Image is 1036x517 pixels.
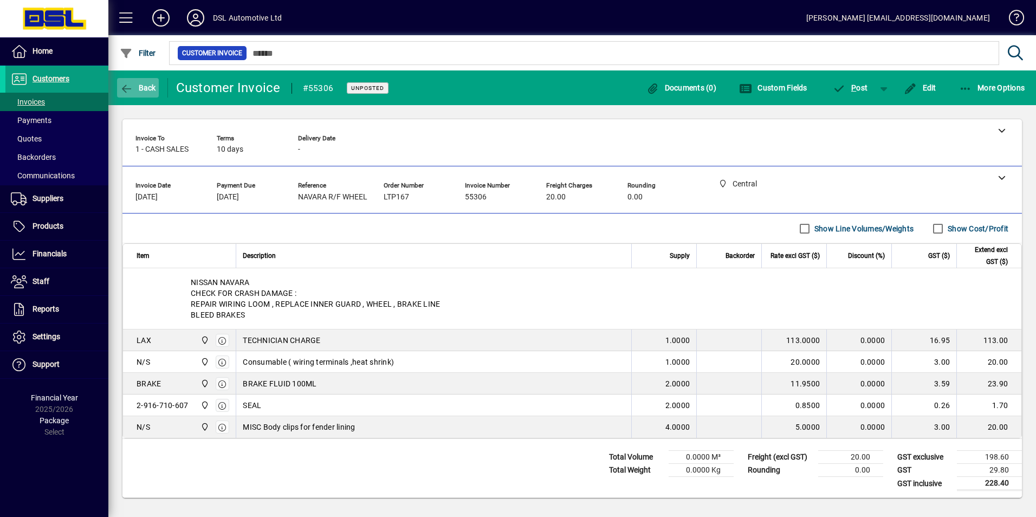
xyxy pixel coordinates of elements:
[742,451,818,464] td: Freight (excl GST)
[956,416,1021,438] td: 20.00
[217,145,243,154] span: 10 days
[891,351,956,373] td: 3.00
[137,357,150,367] div: N/S
[891,395,956,416] td: 0.26
[892,451,957,464] td: GST exclusive
[5,130,108,148] a: Quotes
[963,244,1008,268] span: Extend excl GST ($)
[31,393,78,402] span: Financial Year
[5,185,108,212] a: Suppliers
[669,451,734,464] td: 0.0000 M³
[946,223,1008,234] label: Show Cost/Profit
[891,329,956,351] td: 16.95
[736,78,810,98] button: Custom Fields
[5,38,108,65] a: Home
[665,400,690,411] span: 2.0000
[646,83,716,92] span: Documents (0)
[11,98,45,106] span: Invoices
[956,351,1021,373] td: 20.00
[5,93,108,111] a: Invoices
[11,153,56,161] span: Backorders
[957,477,1022,490] td: 228.40
[5,241,108,268] a: Financials
[33,222,63,230] span: Products
[826,329,891,351] td: 0.0000
[117,78,159,98] button: Back
[768,422,820,432] div: 5.0000
[198,378,210,390] span: Central
[901,78,939,98] button: Edit
[851,83,856,92] span: P
[137,400,188,411] div: 2-916-710-607
[137,250,150,262] span: Item
[1001,2,1022,37] a: Knowledge Base
[182,48,242,59] span: Customer Invoice
[298,145,300,154] span: -
[11,134,42,143] span: Quotes
[742,464,818,477] td: Rounding
[40,416,69,425] span: Package
[5,351,108,378] a: Support
[928,250,950,262] span: GST ($)
[904,83,936,92] span: Edit
[11,171,75,180] span: Communications
[833,83,868,92] span: ost
[826,395,891,416] td: 0.0000
[665,378,690,389] span: 2.0000
[108,78,168,98] app-page-header-button: Back
[726,250,755,262] span: Backorder
[303,80,334,97] div: #55306
[827,78,873,98] button: Post
[957,464,1022,477] td: 29.80
[5,148,108,166] a: Backorders
[5,268,108,295] a: Staff
[298,193,367,202] span: NAVARA R/F WHEEL
[465,193,487,202] span: 55306
[384,193,409,202] span: LTP167
[178,8,213,28] button: Profile
[812,223,914,234] label: Show Line Volumes/Weights
[826,373,891,395] td: 0.0000
[956,395,1021,416] td: 1.70
[11,116,51,125] span: Payments
[5,111,108,130] a: Payments
[137,378,161,389] div: BRAKE
[826,351,891,373] td: 0.0000
[351,85,384,92] span: Unposted
[243,335,320,346] span: TECHNICIAN CHARGE
[33,360,60,369] span: Support
[956,373,1021,395] td: 23.90
[33,277,49,286] span: Staff
[891,416,956,438] td: 3.00
[135,193,158,202] span: [DATE]
[956,78,1028,98] button: More Options
[665,422,690,432] span: 4.0000
[243,378,316,389] span: BRAKE FLUID 100ML
[826,416,891,438] td: 0.0000
[892,477,957,490] td: GST inclusive
[135,145,189,154] span: 1 - CASH SALES
[117,43,159,63] button: Filter
[213,9,282,27] div: DSL Automotive Ltd
[670,250,690,262] span: Supply
[643,78,719,98] button: Documents (0)
[198,334,210,346] span: Central
[33,305,59,313] span: Reports
[176,79,281,96] div: Customer Invoice
[818,464,883,477] td: 0.00
[739,83,807,92] span: Custom Fields
[243,400,261,411] span: SEAL
[243,357,394,367] span: Consumable ( wiring terminals ,heat shrink)
[770,250,820,262] span: Rate excl GST ($)
[137,335,151,346] div: LAX
[198,399,210,411] span: Central
[33,74,69,83] span: Customers
[217,193,239,202] span: [DATE]
[137,422,150,432] div: N/S
[5,324,108,351] a: Settings
[891,373,956,395] td: 3.59
[768,400,820,411] div: 0.8500
[243,250,276,262] span: Description
[198,356,210,368] span: Central
[33,249,67,258] span: Financials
